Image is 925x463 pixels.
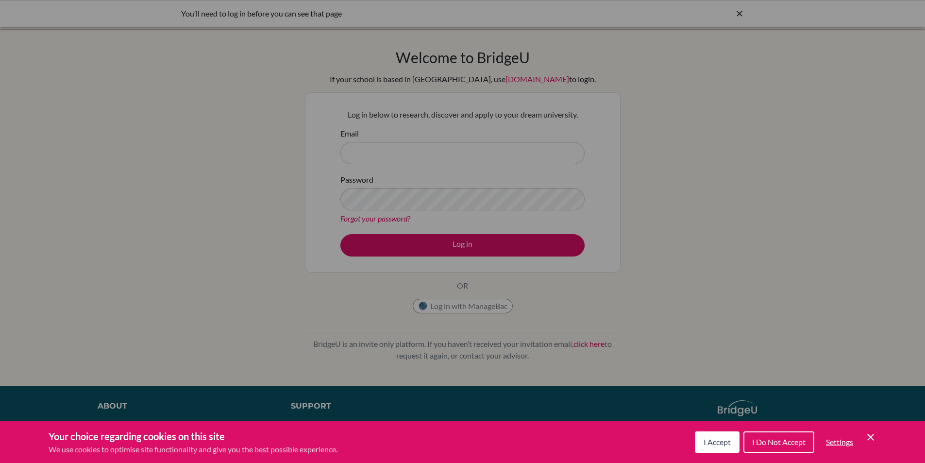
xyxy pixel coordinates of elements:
span: I Accept [704,437,731,446]
span: Settings [826,437,853,446]
button: I Do Not Accept [743,431,814,453]
button: Settings [818,432,861,452]
p: We use cookies to optimise site functionality and give you the best possible experience. [49,444,337,455]
button: I Accept [695,431,740,453]
button: Save and close [865,431,876,443]
span: I Do Not Accept [752,437,806,446]
h3: Your choice regarding cookies on this site [49,429,337,444]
